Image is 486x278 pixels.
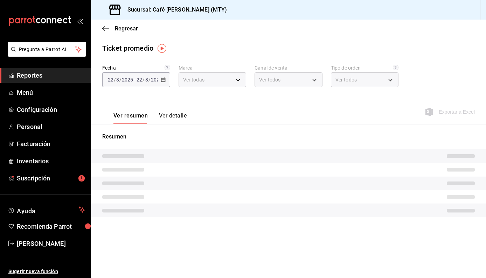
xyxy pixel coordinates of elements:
[259,76,280,83] span: Ver todos
[17,88,85,97] span: Menú
[114,77,116,83] span: /
[136,77,143,83] input: --
[115,25,138,32] span: Regresar
[122,6,227,14] h3: Sucursal: Café [PERSON_NAME] (MTY)
[121,77,133,83] input: ----
[17,156,85,166] span: Inventarios
[165,65,170,70] svg: Información delimitada a máximo 62 días.
[5,51,86,58] a: Pregunta a Parrot AI
[331,65,399,70] label: Tipo de orden
[102,65,170,70] label: Fecha
[113,112,148,124] button: Ver resumen
[77,18,83,24] button: open_drawer_menu
[179,65,247,70] label: Marca
[134,77,136,83] span: -
[335,76,357,83] span: Ver todos
[102,133,475,141] p: Resumen
[145,77,148,83] input: --
[255,65,322,70] label: Canal de venta
[17,71,85,80] span: Reportes
[17,173,85,183] span: Suscripción
[159,112,187,124] button: Ver detalle
[119,77,121,83] span: /
[19,46,75,53] span: Pregunta a Parrot AI
[102,25,138,32] button: Regresar
[17,222,85,231] span: Recomienda Parrot
[17,239,85,248] span: [PERSON_NAME]
[183,76,204,83] span: Ver todas
[116,77,119,83] input: --
[17,122,85,131] span: Personal
[393,65,398,70] svg: Todas las órdenes contabilizan 1 comensal a excepción de órdenes de mesa con comensales obligator...
[143,77,145,83] span: /
[17,105,85,114] span: Configuración
[17,139,85,149] span: Facturación
[158,44,166,53] img: Tooltip marker
[107,77,114,83] input: --
[102,43,153,54] div: Ticket promedio
[17,206,76,214] span: Ayuda
[113,112,187,124] div: navigation tabs
[8,42,86,57] button: Pregunta a Parrot AI
[148,77,151,83] span: /
[8,268,85,275] span: Sugerir nueva función
[151,77,162,83] input: ----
